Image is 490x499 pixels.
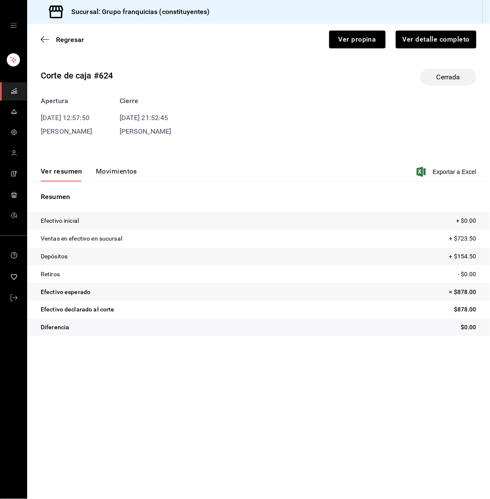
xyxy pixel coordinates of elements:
[41,192,476,202] p: Resumen
[41,288,90,297] p: Efectivo esperado
[120,114,168,122] time: [DATE] 21:52:45
[449,234,476,243] p: + $723.50
[329,31,386,48] button: Ver propina
[41,167,137,182] div: navigation tabs
[120,96,171,106] div: Cierre
[449,288,476,297] p: = $878.00
[431,72,465,82] span: Cerrada
[461,323,476,332] p: $0.00
[458,270,476,279] p: - $0.00
[456,216,476,225] p: + $0.00
[41,69,113,82] div: Corte de caja #624
[396,31,476,48] button: Ver detalle completo
[41,270,60,279] p: Retiros
[41,127,92,135] span: [PERSON_NAME]
[10,22,17,29] button: open drawer
[64,7,210,17] h3: Sucursal: Grupo franquicias (constituyentes)
[41,167,82,182] button: Ver resumen
[56,36,84,44] span: Regresar
[449,252,476,261] p: + $154.50
[41,323,69,332] p: Diferencia
[454,305,476,314] p: $878.00
[120,127,171,135] span: [PERSON_NAME]
[96,167,137,182] button: Movimientos
[41,305,115,314] p: Efectivo declarado al corte
[41,216,79,225] p: Efectivo inicial
[41,114,90,122] time: [DATE] 12:57:50
[41,36,84,44] button: Regresar
[41,252,67,261] p: Depósitos
[41,234,122,243] p: Ventas en efectivo en sucursal
[41,96,92,106] div: Apertura
[418,167,476,177] button: Exportar a Excel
